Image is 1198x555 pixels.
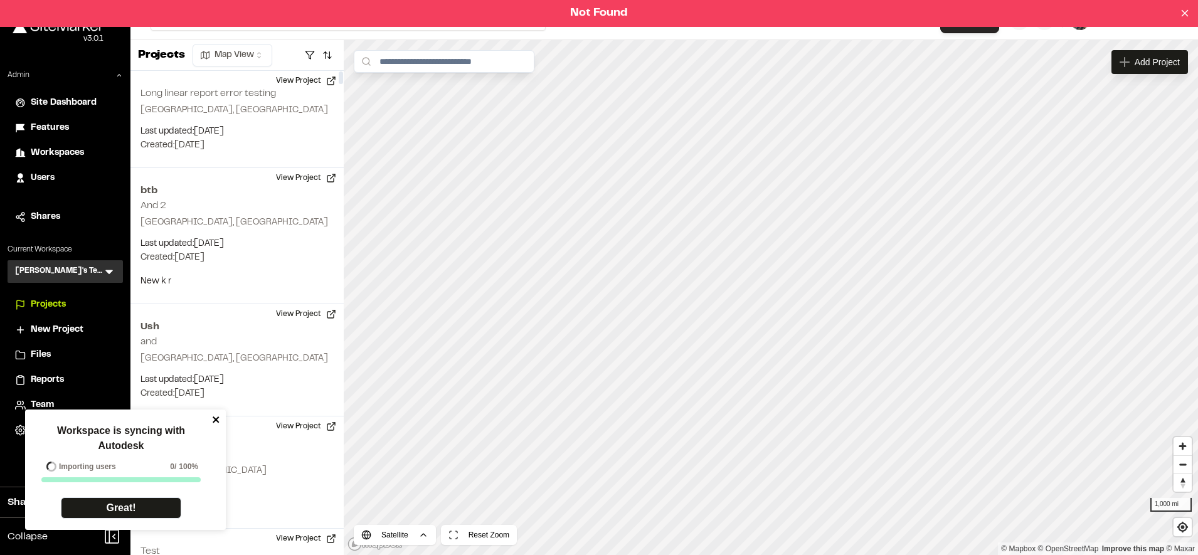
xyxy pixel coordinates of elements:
button: Find my location [1174,518,1192,536]
button: View Project [268,529,344,549]
div: 1,000 mi [1150,498,1192,512]
p: Created: [DATE] [140,499,334,513]
h2: USH [140,431,334,447]
span: Workspaces [31,146,84,160]
span: Site Dashboard [31,96,97,110]
p: Created: [DATE] [140,251,334,265]
span: Zoom out [1174,456,1192,473]
h2: Ush [140,319,334,334]
h2: And 2 [140,201,166,210]
p: Last updated: [DATE] [140,125,334,139]
span: Reports [31,373,64,387]
div: Importing users [41,461,116,472]
span: Features [31,121,69,135]
p: New k r [140,275,334,288]
h3: [PERSON_NAME]'s Test [15,265,103,278]
p: [GEOGRAPHIC_DATA], [GEOGRAPHIC_DATA] [140,103,334,117]
span: Add Project [1135,56,1180,68]
a: Features [15,121,115,135]
a: Team [15,398,115,412]
a: New Project [15,323,115,337]
h2: Long linear report error testing [140,89,276,98]
button: View Project [268,168,344,188]
button: Reset bearing to north [1174,473,1192,492]
span: Reset bearing to north [1174,474,1192,492]
a: Map feedback [1102,544,1164,553]
a: Site Dashboard [15,96,115,110]
p: [GEOGRAPHIC_DATA], [GEOGRAPHIC_DATA] [140,352,334,366]
h2: and [140,337,157,346]
a: Great! [61,497,181,519]
p: [GEOGRAPHIC_DATA], [GEOGRAPHIC_DATA] [140,216,334,230]
a: Workspaces [15,146,115,160]
span: Shares [31,210,60,224]
button: Reset Zoom [441,525,517,545]
button: View Project [268,71,344,91]
a: Files [15,348,115,362]
p: Last updated: [DATE] [140,485,334,499]
span: Team [31,398,54,412]
span: Collapse [8,529,48,544]
p: Current Workspace [8,244,123,255]
p: Workspace is syncing with Autodesk [34,423,208,453]
span: 0 / [170,461,176,472]
a: OpenStreetMap [1038,544,1099,553]
a: Reports [15,373,115,387]
button: Zoom in [1174,437,1192,455]
p: Admin [8,70,29,81]
span: New Project [31,323,83,337]
a: Mapbox logo [347,537,403,551]
p: Projects [138,47,185,64]
p: Last updated: [DATE] [140,237,334,251]
a: Users [15,171,115,185]
a: Projects [15,298,115,312]
canvas: Map [344,40,1198,555]
span: Users [31,171,55,185]
span: 100% [179,461,198,472]
a: Shares [15,210,115,224]
div: Oh geez...please don't... [13,33,103,45]
p: Ushuaia, [GEOGRAPHIC_DATA] [140,464,334,478]
span: Files [31,348,51,362]
button: Zoom out [1174,455,1192,473]
button: close [212,415,221,425]
a: Mapbox [1001,544,1036,553]
h2: btb [140,183,334,198]
p: Last updated: [DATE] [140,373,334,387]
button: View Project [268,304,344,324]
a: Maxar [1166,544,1195,553]
p: Created: [DATE] [140,139,334,152]
button: Satellite [354,525,436,545]
p: Created: [DATE] [140,387,334,401]
span: Projects [31,298,66,312]
span: Share Workspace [8,495,92,510]
button: View Project [268,416,344,436]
